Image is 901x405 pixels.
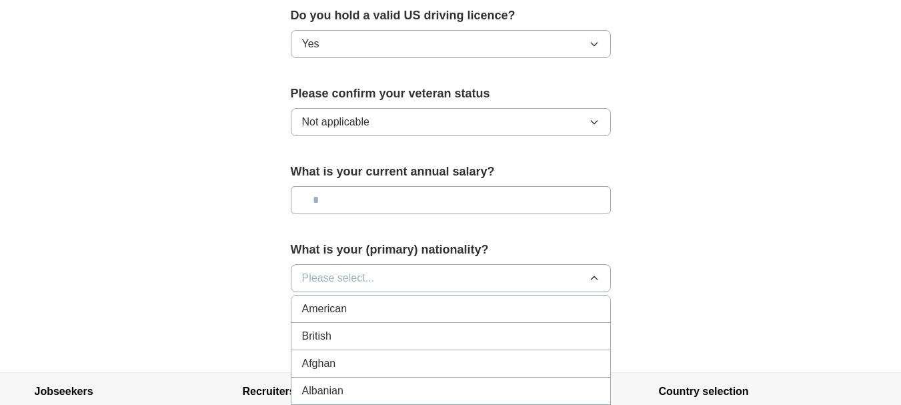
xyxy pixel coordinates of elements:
label: What is your current annual salary? [291,163,611,181]
label: Please confirm your veteran status [291,85,611,103]
button: Not applicable [291,108,611,136]
span: Yes [302,36,319,52]
button: Please select... [291,264,611,292]
span: Albanian [302,383,343,399]
button: Yes [291,30,611,58]
span: Not applicable [302,114,369,130]
span: American [302,301,347,317]
label: Do you hold a valid US driving licence? [291,7,611,25]
span: Please select... [302,270,375,286]
label: What is your (primary) nationality? [291,241,611,259]
span: British [302,328,331,344]
span: Afghan [302,356,336,372]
